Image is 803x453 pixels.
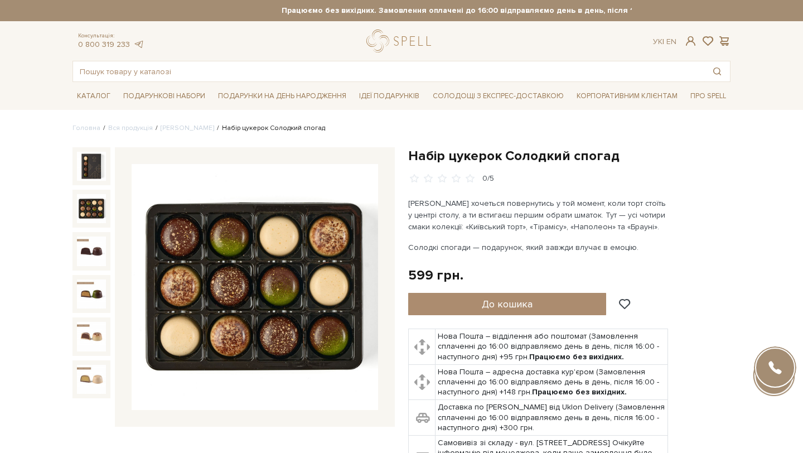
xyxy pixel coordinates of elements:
span: Подарунки на День народження [214,88,351,105]
img: Набір цукерок Солодкий спогад [77,152,106,181]
img: Набір цукерок Солодкий спогад [77,279,106,309]
td: Доставка по [PERSON_NAME] від Uklon Delivery (Замовлення сплаченні до 16:00 відправляємо день в д... [436,400,668,436]
a: Корпоративним клієнтам [572,86,682,105]
span: | [662,37,664,46]
div: 599 грн. [408,267,463,284]
img: Набір цукерок Солодкий спогад [132,164,378,411]
button: Пошук товару у каталозі [704,61,730,81]
h1: Набір цукерок Солодкий спогад [408,147,731,165]
input: Пошук товару у каталозі [73,61,704,81]
div: Ук [653,37,676,47]
a: 0 800 319 233 [78,40,130,49]
td: Нова Пошта – адресна доставка кур'єром (Замовлення сплаченні до 16:00 відправляємо день в день, п... [436,364,668,400]
div: 0/5 [482,174,494,184]
a: telegram [133,40,144,49]
a: [PERSON_NAME] [161,124,214,132]
b: Працюємо без вихідних. [532,387,627,397]
span: Подарункові набори [119,88,210,105]
a: Вся продукція [108,124,153,132]
button: До кошика [408,293,606,315]
img: Набір цукерок Солодкий спогад [77,322,106,351]
span: Консультація: [78,32,144,40]
a: En [666,37,676,46]
img: Набір цукерок Солодкий спогад [77,237,106,266]
a: Солодощі з експрес-доставкою [428,86,568,105]
a: Головна [72,124,100,132]
span: Каталог [72,88,115,105]
span: Про Spell [686,88,731,105]
b: Працюємо без вихідних. [529,352,624,362]
a: logo [366,30,436,52]
p: [PERSON_NAME] хочеться повернутись у той момент, коли торт стоїть у центрі столу, а ти встигаєш п... [408,197,670,233]
span: Ідеї подарунків [355,88,424,105]
span: До кошика [482,298,533,310]
p: Солодкі спогади — подарунок, який завжди влучає в емоцію. [408,242,670,253]
td: Нова Пошта – відділення або поштомат (Замовлення сплаченні до 16:00 відправляємо день в день, піс... [436,329,668,365]
img: Набір цукерок Солодкий спогад [77,365,106,394]
li: Набір цукерок Солодкий спогад [214,123,325,133]
img: Набір цукерок Солодкий спогад [77,194,106,223]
